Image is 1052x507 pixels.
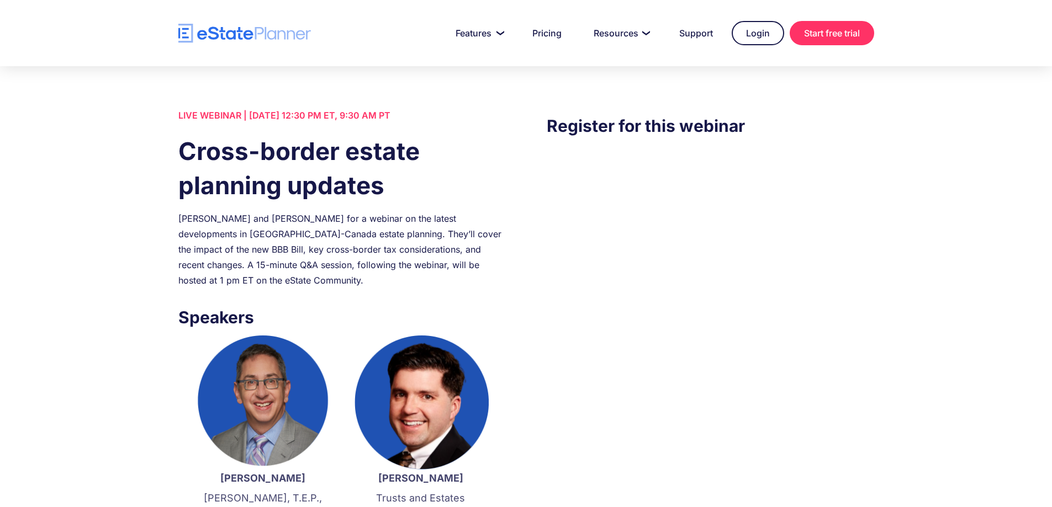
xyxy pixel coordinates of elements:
a: home [178,24,311,43]
strong: [PERSON_NAME] [220,472,305,484]
div: LIVE WEBINAR | [DATE] 12:30 PM ET, 9:30 AM PT [178,108,505,123]
a: Pricing [519,22,575,44]
a: Support [666,22,726,44]
h3: Register for this webinar [547,113,874,138]
h3: Speakers [178,305,505,330]
iframe: Form 0 [547,161,874,348]
div: [PERSON_NAME] and [PERSON_NAME] for a webinar on the latest developments in [GEOGRAPHIC_DATA]-Can... [178,211,505,288]
a: Start free trial [790,21,874,45]
h1: Cross-border estate planning updates [178,134,505,202]
a: Login [732,21,784,45]
strong: [PERSON_NAME] [378,472,463,484]
a: Resources [580,22,660,44]
p: Trusts and Estates [353,491,489,505]
a: Features [442,22,514,44]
